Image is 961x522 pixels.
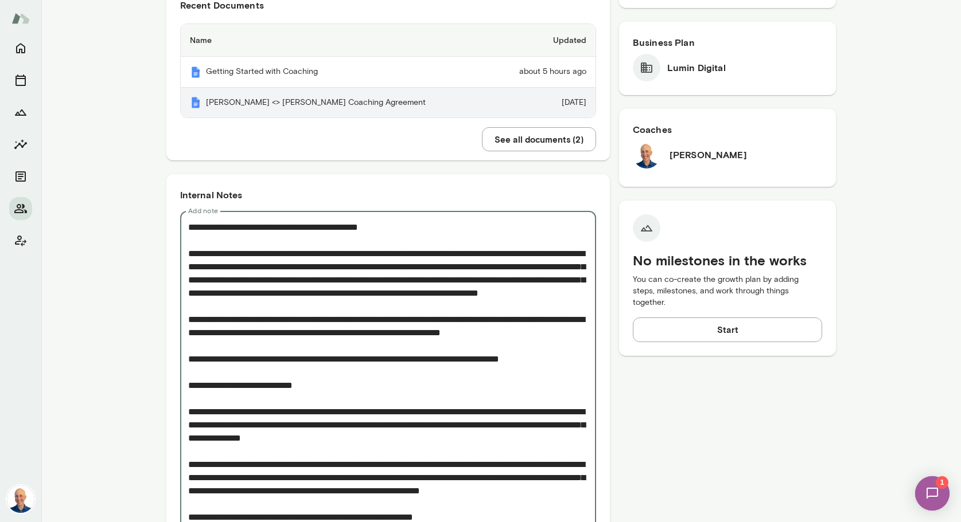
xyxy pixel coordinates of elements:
h6: [PERSON_NAME] [670,148,747,162]
button: Home [9,37,32,60]
h6: Business Plan [633,36,823,49]
img: Mento [190,97,201,108]
button: Documents [9,165,32,188]
th: Updated [491,24,596,57]
button: Members [9,197,32,220]
p: You can co-create the growth plan by adding steps, milestones, and work through things together. [633,274,823,308]
th: [PERSON_NAME] <> [PERSON_NAME] Coaching Agreement [181,88,491,118]
img: Mento [190,66,201,78]
button: Insights [9,133,32,156]
td: about 5 hours ago [491,57,596,88]
th: Name [181,24,491,57]
h6: Coaches [633,123,823,136]
button: Growth Plan [9,101,32,124]
label: Add note [188,206,218,215]
button: Start [633,317,823,342]
button: Client app [9,229,32,252]
button: See all documents (2) [482,127,596,151]
th: Getting Started with Coaching [181,57,491,88]
img: Mark Lazen [633,141,660,168]
td: [DATE] [491,88,596,118]
h6: Internal Notes [180,188,596,202]
h6: Lumin Digital [667,61,726,74]
h5: No milestones in the works [633,251,823,269]
img: Mento [11,7,30,29]
button: Sessions [9,69,32,92]
img: Mark Lazen [7,485,34,513]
